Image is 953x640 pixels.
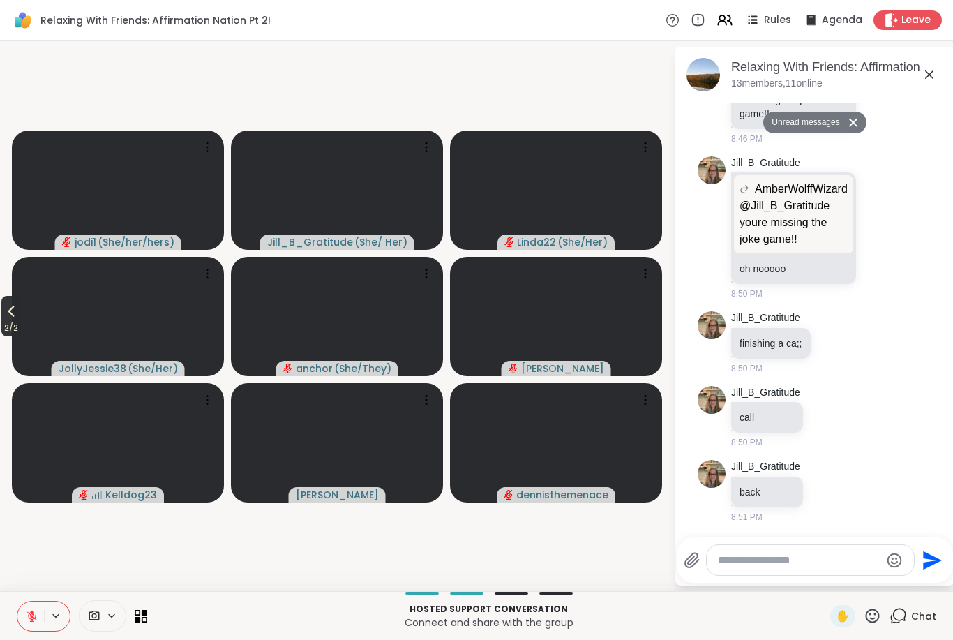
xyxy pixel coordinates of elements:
span: audio-muted [79,490,89,500]
button: Unread messages [763,112,843,134]
span: ✋ [836,608,850,625]
span: audio-muted [504,490,513,500]
span: [PERSON_NAME] [521,362,604,375]
span: Agenda [822,13,862,27]
span: 8:51 PM [731,511,763,523]
span: [PERSON_NAME] [296,488,379,502]
img: ShareWell Logomark [11,8,35,32]
img: https://sharewell-space-live.sfo3.digitaloceanspaces.com/user-generated/2564abe4-c444-4046-864b-7... [698,156,726,184]
span: 8:50 PM [731,288,763,300]
p: finishing a ca;; [740,336,802,350]
img: https://sharewell-space-live.sfo3.digitaloceanspaces.com/user-generated/2564abe4-c444-4046-864b-7... [698,460,726,488]
span: ( She/ Her ) [354,235,407,249]
span: 8:50 PM [731,436,763,449]
a: Jill_B_Gratitude [731,460,800,474]
a: Jill_B_Gratitude [731,156,800,170]
span: 8:46 PM [731,133,763,145]
div: Relaxing With Friends: Affirmation Nation Pt 2!, [DATE] [731,59,943,76]
span: audio-muted [509,364,518,373]
p: back [740,485,795,499]
button: 2/2 [1,296,21,336]
span: JollyJessie38 [59,362,126,375]
p: 13 members, 11 online [731,77,823,91]
a: Jill_B_Gratitude [731,386,800,400]
p: Hosted support conversation [156,603,822,616]
span: audio-muted [62,237,72,247]
span: jodi1 [75,235,96,249]
textarea: Type your message [718,553,880,567]
p: call [740,410,795,424]
button: Emoji picker [886,552,903,569]
span: ( She/Her ) [128,362,178,375]
span: Chat [911,609,936,623]
span: ( She/Her ) [557,235,608,249]
img: https://sharewell-space-live.sfo3.digitaloceanspaces.com/user-generated/2564abe4-c444-4046-864b-7... [698,311,726,339]
span: Leave [901,13,931,27]
span: 8:50 PM [731,362,763,375]
img: Relaxing With Friends: Affirmation Nation Pt 2!, Oct 06 [686,58,720,91]
span: Rules [764,13,791,27]
p: oh nooooo [740,262,848,276]
span: anchor [296,362,333,375]
span: Linda22 [517,235,556,249]
span: dennisthemenace [516,488,608,502]
span: Relaxing With Friends: Affirmation Nation Pt 2! [40,13,271,27]
span: audio-muted [283,364,293,373]
span: 2 / 2 [1,320,21,336]
span: ( She/They ) [334,362,391,375]
span: AmberWolffWizard [755,181,848,198]
a: Jill_B_Gratitude [731,311,800,325]
img: https://sharewell-space-live.sfo3.digitaloceanspaces.com/user-generated/2564abe4-c444-4046-864b-7... [698,386,726,414]
span: ( She/her/hers ) [98,235,174,249]
span: Jill_B_Gratitude [267,235,353,249]
button: Send [915,544,946,576]
p: Connect and share with the group [156,616,822,630]
p: @Jill_B_Gratitude youre missing the joke game!! [740,198,848,248]
span: Kelldog23 [105,488,157,502]
span: audio-muted [504,237,514,247]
